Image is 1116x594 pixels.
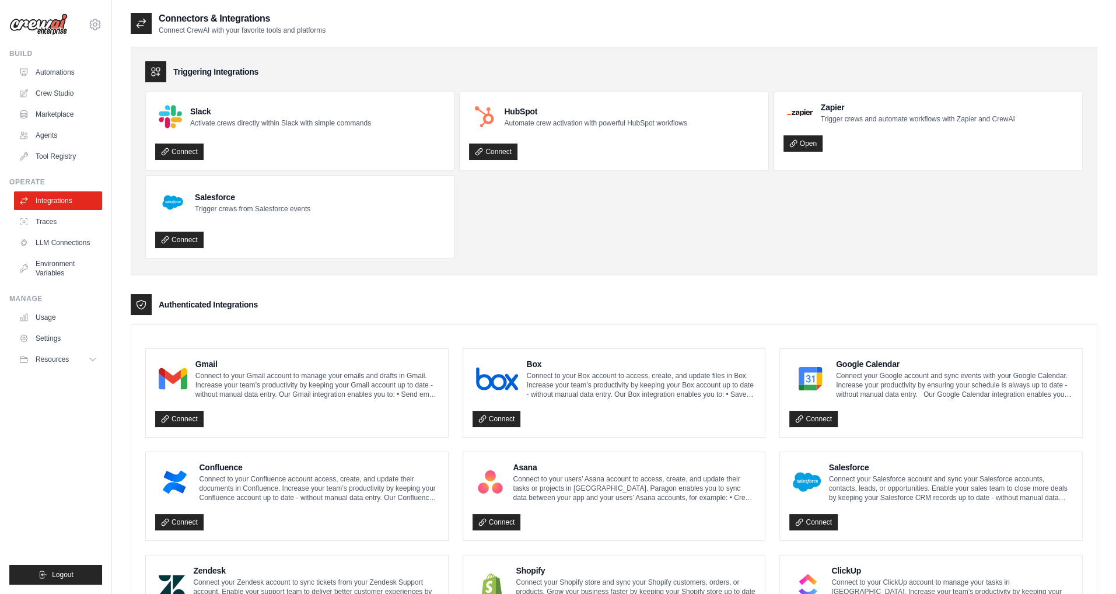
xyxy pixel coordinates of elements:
a: Tool Registry [14,147,102,166]
a: Agents [14,126,102,145]
a: Crew Studio [14,84,102,103]
h4: Asana [513,462,755,473]
h4: Salesforce [195,191,310,203]
h4: Box [526,358,755,370]
img: Confluence Logo [159,470,191,494]
button: Logout [9,565,102,585]
p: Activate crews directly within Slack with simple commands [190,118,371,128]
a: Connect [469,144,517,160]
a: Connect [155,411,204,427]
h4: Google Calendar [836,358,1073,370]
h4: Zapier [821,102,1015,113]
img: Google Calendar Logo [793,367,828,390]
p: Trigger crews from Salesforce events [195,204,310,214]
a: Connect [789,411,838,427]
div: Operate [9,177,102,187]
img: Salesforce Logo [159,188,187,216]
a: Connect [155,144,204,160]
h4: Salesforce [829,462,1073,473]
img: Logo [9,13,68,36]
a: Connect [789,514,838,530]
a: Traces [14,212,102,231]
a: LLM Connections [14,233,102,252]
h2: Connectors & Integrations [159,12,326,26]
p: Automate crew activation with powerful HubSpot workflows [504,118,687,128]
a: Automations [14,63,102,82]
a: Connect [473,514,521,530]
h4: Gmail [195,358,439,370]
p: Connect your Salesforce account and sync your Salesforce accounts, contacts, leads, or opportunit... [829,474,1073,502]
p: Connect CrewAI with your favorite tools and platforms [159,26,326,35]
p: Connect your Google account and sync events with your Google Calendar. Increase your productivity... [836,371,1073,399]
a: Connect [473,411,521,427]
a: Open [783,135,823,152]
h4: Zendesk [193,565,438,576]
img: Asana Logo [476,470,505,494]
h4: Slack [190,106,371,117]
span: Resources [36,355,69,364]
a: Settings [14,329,102,348]
h3: Triggering Integrations [173,66,258,78]
a: Integrations [14,191,102,210]
p: Connect to your Box account to access, create, and update files in Box. Increase your team’s prod... [526,371,755,399]
div: Manage [9,294,102,303]
h4: ClickUp [831,565,1073,576]
a: Connect [155,514,204,530]
img: Slack Logo [159,105,182,128]
img: Gmail Logo [159,367,187,390]
span: Logout [52,570,74,579]
a: Usage [14,308,102,327]
p: Connect to your Gmail account to manage your emails and drafts in Gmail. Increase your team’s pro... [195,371,439,399]
a: Marketplace [14,105,102,124]
a: Connect [155,232,204,248]
h4: Confluence [199,462,438,473]
p: Connect to your Confluence account access, create, and update their documents in Confluence. Incr... [199,474,438,502]
a: Environment Variables [14,254,102,282]
img: HubSpot Logo [473,105,496,128]
button: Resources [14,350,102,369]
div: Build [9,49,102,58]
p: Trigger crews and automate workflows with Zapier and CrewAI [821,114,1015,124]
h4: Shopify [516,565,755,576]
h4: HubSpot [504,106,687,117]
p: Connect to your users’ Asana account to access, create, and update their tasks or projects in [GE... [513,474,755,502]
h3: Authenticated Integrations [159,299,258,310]
img: Zapier Logo [787,109,813,116]
img: Salesforce Logo [793,470,820,494]
img: Box Logo [476,367,519,390]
